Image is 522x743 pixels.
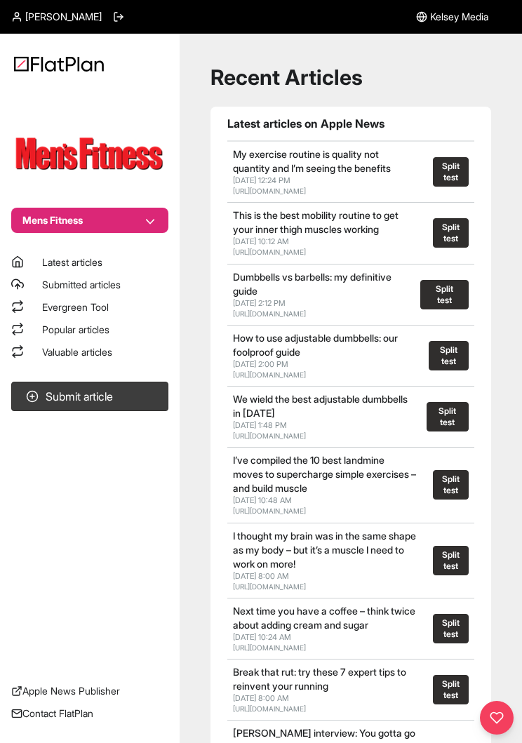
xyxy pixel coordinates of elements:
button: Split test [427,402,469,431]
a: Submitted articles [11,278,168,292]
button: Split test [433,675,469,704]
a: [URL][DOMAIN_NAME] [233,370,306,379]
a: [URL][DOMAIN_NAME] [233,431,306,440]
a: Apple News Publisher [11,684,168,698]
a: [URL][DOMAIN_NAME] [233,643,306,652]
a: How to use adjustable dumbbells: our foolproof guide [233,332,398,358]
h1: Latest articles on Apple News [227,115,474,132]
button: Split test [433,546,469,575]
h1: Recent Articles [210,65,491,90]
a: [URL][DOMAIN_NAME] [233,507,306,515]
a: Dumbbells vs barbells: my definitive guide [233,271,391,297]
button: Split test [433,470,469,500]
a: Popular articles [11,323,168,337]
span: Submitted articles [42,279,121,290]
button: Split test [433,218,469,248]
span: Apple News Publisher [22,685,120,697]
span: Contact FlatPlan [22,707,93,719]
a: [URL][DOMAIN_NAME] [233,187,306,195]
a: Contact FlatPlan [11,707,168,721]
span: Popular articles [42,323,109,335]
a: [URL][DOMAIN_NAME] [233,704,306,713]
a: This is the best mobility routine to get your inner thigh muscles working [233,209,399,235]
span: Evergreen Tool [42,301,109,313]
button: Split test [429,341,469,370]
span: [DATE] 2:12 PM [233,298,286,308]
a: [URL][DOMAIN_NAME] [233,248,306,256]
span: [DATE] 8:00 AM [233,571,289,581]
img: Publication Logo [11,130,168,180]
a: Evergreen Tool [11,300,168,314]
img: Logo [14,56,104,72]
span: [DATE] 10:48 AM [233,495,292,505]
span: Latest articles [42,256,102,268]
a: We wield the best adjustable dumbbells in [DATE] [233,393,408,419]
button: Split test [433,157,469,187]
button: Mens Fitness [11,208,168,233]
span: [DATE] 2:00 PM [233,359,288,369]
a: My exercise routine is quality not quantity and I’m seeing the benefits [233,148,391,174]
button: Split test [433,614,469,643]
button: Split test [420,280,469,309]
a: Break that rut: try these 7 expert tips to reinvent your running [233,666,406,692]
button: Submit article [11,382,168,411]
a: Next time you have a coffee – think twice about adding cream and sugar [233,605,415,631]
a: Latest articles [11,255,168,269]
span: [DATE] 10:24 AM [233,632,291,642]
span: [DATE] 1:48 PM [233,420,287,430]
span: [PERSON_NAME] [25,10,102,24]
span: Kelsey Media [430,10,488,24]
span: [DATE] 8:00 AM [233,693,289,703]
a: [URL][DOMAIN_NAME] [233,582,306,591]
span: [DATE] 12:24 PM [233,175,290,185]
a: I thought my brain was in the same shape as my body – but it’s a muscle I need to work on more! [233,530,416,570]
a: [PERSON_NAME] [11,10,102,24]
a: Valuable articles [11,345,168,359]
span: Valuable articles [42,346,112,358]
a: I’ve compiled the 10 best landmine moves to supercharge simple exercises – and build muscle [233,454,416,494]
span: [DATE] 10:12 AM [233,236,289,246]
a: [URL][DOMAIN_NAME] [233,309,306,318]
